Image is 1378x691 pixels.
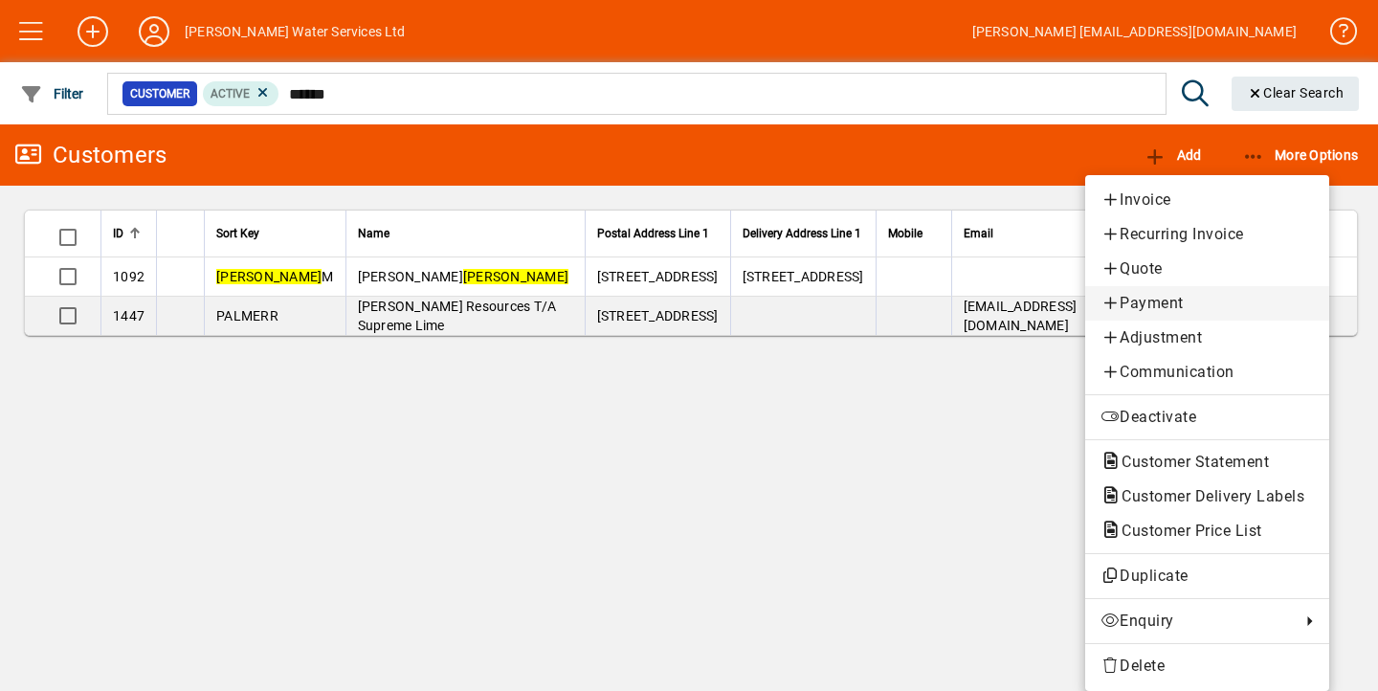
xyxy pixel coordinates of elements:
span: Deactivate [1100,406,1314,429]
button: Deactivate customer [1085,400,1329,435]
span: Payment [1100,292,1314,315]
span: Recurring Invoice [1100,223,1314,246]
span: Customer Delivery Labels [1100,487,1314,505]
span: Adjustment [1100,326,1314,349]
span: Customer Statement [1100,453,1278,471]
span: Communication [1100,361,1314,384]
span: Quote [1100,257,1314,280]
span: Invoice [1100,189,1314,212]
span: Delete [1100,655,1314,678]
span: Duplicate [1100,565,1314,588]
span: Enquiry [1100,610,1291,633]
span: Customer Price List [1100,522,1272,540]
